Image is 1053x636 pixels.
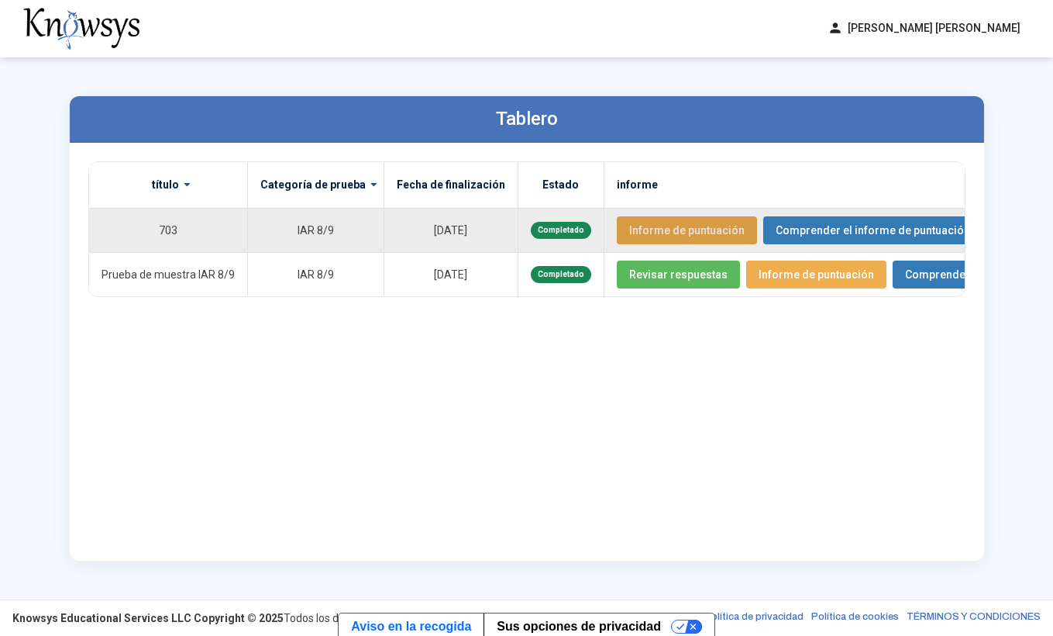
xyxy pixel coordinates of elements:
span: Completado [531,266,591,283]
a: Política de cookies [811,610,899,626]
img: knowsys-logo.png [23,8,139,50]
span: Completado [531,222,591,239]
td: IAR 8/9 [247,252,384,296]
button: Comprender el informe de puntuación [763,216,982,244]
span: Informe de puntuación [629,224,745,237]
th: Estado [518,162,604,209]
button: Revisar respuestas [617,261,740,289]
label: Tablero [496,108,558,130]
label: Fecha de finalización [397,178,505,192]
label: Categoría de prueba [260,178,366,192]
strong: Knowsys Educational Services LLC Copyright © 2025 [12,612,284,624]
a: TÉRMINOS Y CONDICIONES [907,610,1041,626]
span: Comprender el informe de puntuación [776,224,970,237]
td: [DATE] [384,252,518,296]
td: [DATE] [384,208,518,252]
label: título [152,178,179,192]
div: Todos los derechos reservados. [12,610,438,626]
span: Informe de puntuación [759,268,874,281]
td: IAR 8/9 [247,208,384,252]
td: 703 [89,208,248,252]
span: person [828,20,843,36]
td: Prueba de muestra IAR 8/9 [89,252,248,296]
button: Informe de puntuación [746,261,886,289]
a: política de privacidad [705,610,804,626]
button: Informe de puntuación [617,216,757,244]
span: Revisar respuestas [629,268,728,281]
button: person[PERSON_NAME] [PERSON_NAME] [818,16,1030,41]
